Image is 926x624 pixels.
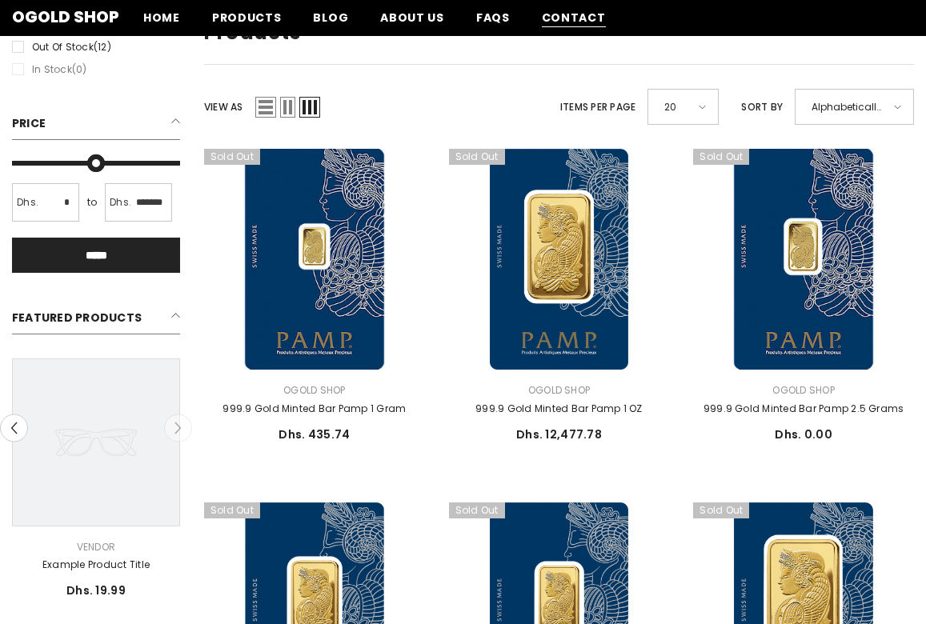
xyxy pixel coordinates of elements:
[212,10,282,26] span: Products
[12,115,46,131] span: Price
[94,40,111,54] span: (12)
[526,9,622,36] a: Contact
[693,502,749,518] span: Sold out
[449,400,670,418] a: 999.9 Gold Minted Bar Pamp 1 OZ
[380,10,444,26] span: About us
[313,10,348,26] span: Blog
[196,9,298,36] a: Products
[127,9,196,36] a: Home
[449,502,505,518] span: Sold out
[460,9,526,36] a: FAQs
[299,97,320,118] span: Grid 3
[693,400,914,418] a: 999.9 Gold Minted Bar Pamp 2.5 Grams
[560,98,635,116] label: Items per page
[693,149,749,165] span: Sold out
[528,383,590,397] a: Ogold Shop
[476,10,510,26] span: FAQs
[449,149,670,370] a: 999.9 Gold Minted Bar Pamp 1 OZ
[204,149,425,370] a: 999.9 Gold Minted Bar Pamp 1 Gram
[664,95,687,118] span: 20
[17,194,38,211] span: Dhs.
[772,383,834,397] a: Ogold Shop
[204,502,260,518] span: Sold out
[297,9,364,36] a: Blog
[110,194,131,211] span: Dhs.
[12,305,180,334] h2: Featured Products
[204,400,425,418] a: 999.9 Gold Minted Bar Pamp 1 Gram
[279,426,350,442] span: Dhs. 435.74
[204,149,260,165] span: Sold out
[283,383,345,397] a: Ogold Shop
[204,22,914,45] h1: Products
[364,9,460,36] a: About us
[795,89,914,125] div: Alphabetically, A-Z
[143,10,180,26] span: Home
[204,98,243,116] label: View as
[12,9,119,25] a: Ogold Shop
[647,89,719,125] div: 20
[775,426,832,442] span: Dhs. 0.00
[82,194,102,211] span: to
[449,149,505,165] span: Sold out
[12,38,180,56] label: Out of stock
[741,98,783,116] label: Sort by
[280,97,295,118] span: Grid 2
[812,95,883,118] span: Alphabetically, A-Z
[255,97,276,118] span: List
[542,10,606,26] span: Contact
[516,426,602,442] span: Dhs. 12,477.78
[693,149,914,370] a: 999.9 Gold Minted Bar Pamp 2.5 Grams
